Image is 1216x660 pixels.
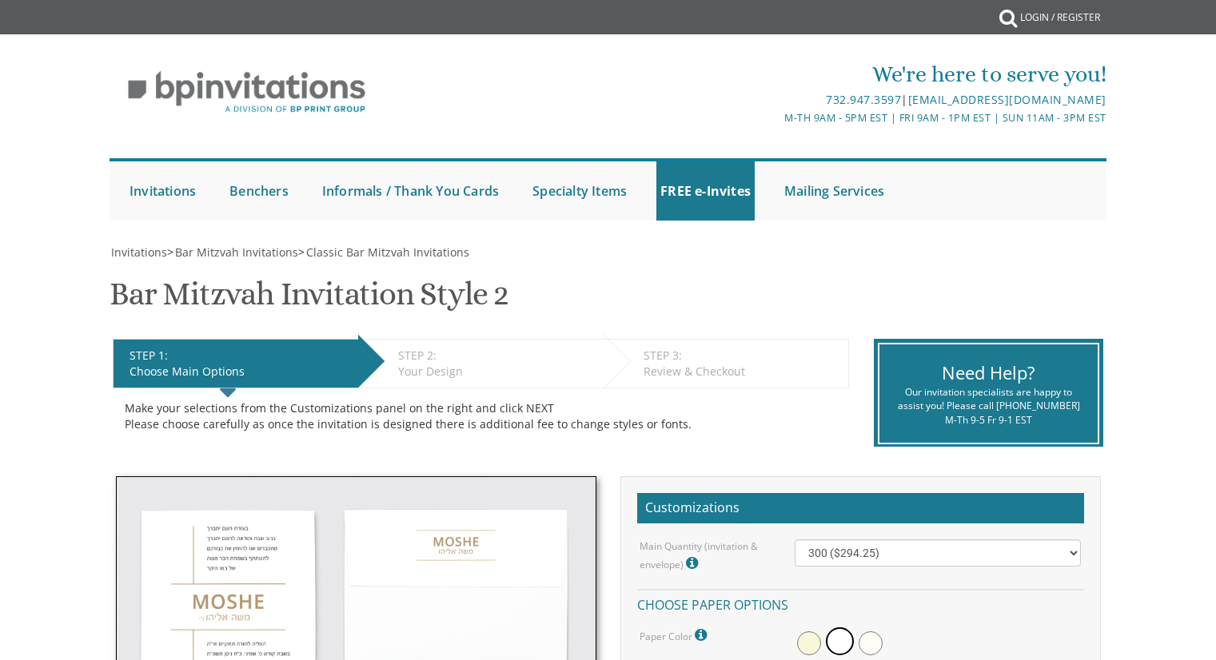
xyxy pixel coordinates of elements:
a: Invitations [110,245,167,260]
div: M-Th 9am - 5pm EST | Fri 9am - 1pm EST | Sun 11am - 3pm EST [443,109,1106,126]
a: Informals / Thank You Cards [318,161,503,221]
div: Make your selections from the Customizations panel on the right and click NEXT Please choose care... [125,400,837,432]
h1: Bar Mitzvah Invitation Style 2 [110,276,508,324]
a: 732.947.3597 [826,92,901,107]
a: FREE e-Invites [656,161,755,221]
div: STEP 1: [130,348,350,364]
a: Bar Mitzvah Invitations [173,245,298,260]
div: Choose Main Options [130,364,350,380]
span: Bar Mitzvah Invitations [175,245,298,260]
h2: Customizations [637,493,1084,523]
a: [EMAIL_ADDRESS][DOMAIN_NAME] [908,92,1106,107]
iframe: chat widget [1149,596,1200,644]
a: Invitations [126,161,200,221]
h4: Choose paper options [637,589,1084,617]
span: Invitations [111,245,167,260]
div: Your Design [398,364,596,380]
div: | [443,90,1106,109]
label: Main Quantity (invitation & envelope) [640,539,771,574]
a: Classic Bar Mitzvah Invitations [305,245,469,260]
div: STEP 2: [398,348,596,364]
label: Paper Color [640,625,711,646]
span: Classic Bar Mitzvah Invitations [306,245,469,260]
div: Need Help? [891,360,1086,385]
span: > [167,245,298,260]
a: Mailing Services [780,161,888,221]
div: Our invitation specialists are happy to assist you! Please call [PHONE_NUMBER] M-Th 9-5 Fr 9-1 EST [891,385,1086,426]
div: We're here to serve you! [443,58,1106,90]
img: BP Invitation Loft [110,59,384,125]
a: Benchers [225,161,293,221]
span: > [298,245,469,260]
a: Specialty Items [528,161,631,221]
div: Review & Checkout [644,364,840,380]
div: STEP 3: [644,348,840,364]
